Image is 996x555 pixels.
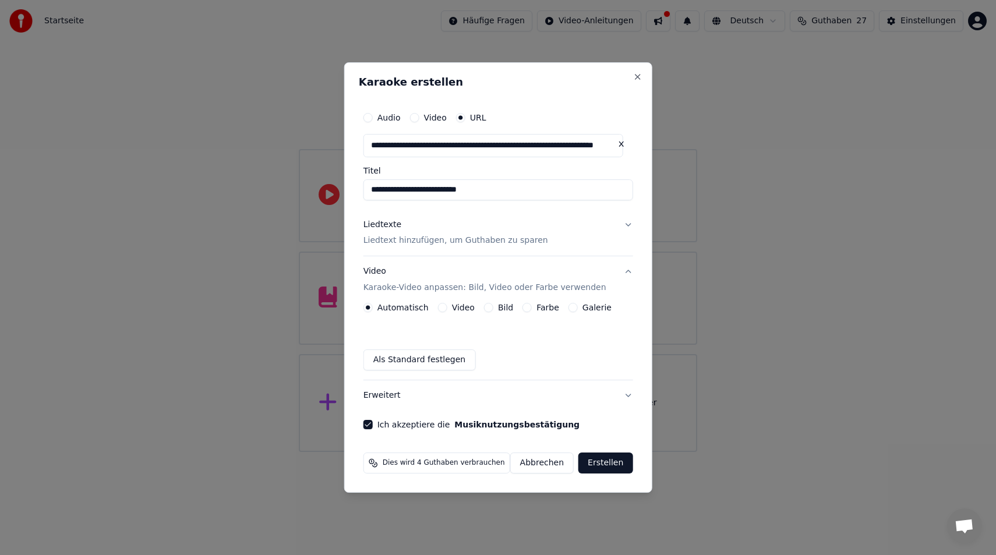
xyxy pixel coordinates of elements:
div: Liedtexte [363,219,401,231]
label: Titel [363,167,633,175]
button: Erstellen [578,453,633,473]
button: VideoKaraoke-Video anpassen: Bild, Video oder Farbe verwenden [363,257,633,303]
label: Automatisch [377,303,429,312]
button: Ich akzeptiere die [454,420,580,429]
span: Dies wird 4 Guthaben verbrauchen [383,458,505,468]
label: Audio [377,114,401,122]
div: VideoKaraoke-Video anpassen: Bild, Video oder Farbe verwenden [363,303,633,380]
label: Ich akzeptiere die [377,420,580,429]
button: Als Standard festlegen [363,349,476,370]
label: Galerie [582,303,612,312]
label: URL [470,114,486,122]
label: Bild [498,303,513,312]
button: LiedtexteLiedtext hinzufügen, um Guthaben zu sparen [363,210,633,256]
button: Erweitert [363,380,633,411]
div: Video [363,266,606,294]
label: Farbe [536,303,559,312]
h2: Karaoke erstellen [359,77,638,87]
p: Liedtext hinzufügen, um Guthaben zu sparen [363,235,548,247]
p: Karaoke-Video anpassen: Bild, Video oder Farbe verwenden [363,282,606,294]
label: Video [452,303,475,312]
label: Video [423,114,446,122]
button: Abbrechen [510,453,574,473]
